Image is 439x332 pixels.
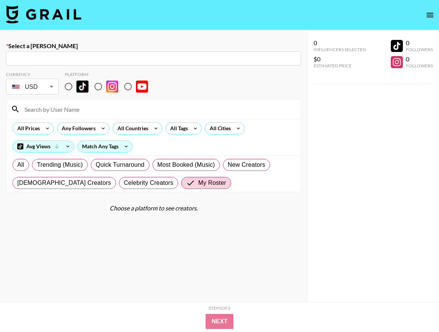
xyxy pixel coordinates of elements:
[17,178,111,187] span: [DEMOGRAPHIC_DATA] Creators
[106,81,118,93] img: Instagram
[198,178,226,187] span: My Roster
[406,39,433,47] div: 0
[206,314,234,329] button: Next
[76,81,88,93] img: TikTok
[314,47,366,52] div: Influencers Selected
[6,5,81,23] img: Grail Talent
[314,55,366,63] div: $0
[96,160,145,169] span: Quick Turnaround
[6,72,59,77] div: Currency
[136,81,148,93] img: YouTube
[20,103,296,115] input: Search by User Name
[166,123,189,134] div: All Tags
[13,141,74,152] div: Avg Views
[13,123,41,134] div: All Prices
[157,160,215,169] span: Most Booked (Music)
[406,55,433,63] div: 0
[6,204,301,212] div: Choose a platform to see creators.
[406,63,433,69] div: Followers
[314,63,366,69] div: Estimated Price
[78,141,132,152] div: Match Any Tags
[314,39,366,47] div: 0
[37,160,83,169] span: Trending (Music)
[17,160,24,169] span: All
[422,8,437,23] button: open drawer
[57,123,97,134] div: Any Followers
[124,178,174,187] span: Celebrity Creators
[209,305,230,311] div: Step 1 of 2
[205,123,232,134] div: All Cities
[113,123,150,134] div: All Countries
[6,42,301,50] label: Select a [PERSON_NAME]
[8,80,57,93] div: USD
[406,47,433,52] div: Followers
[65,72,154,77] div: Platform
[228,160,265,169] span: New Creators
